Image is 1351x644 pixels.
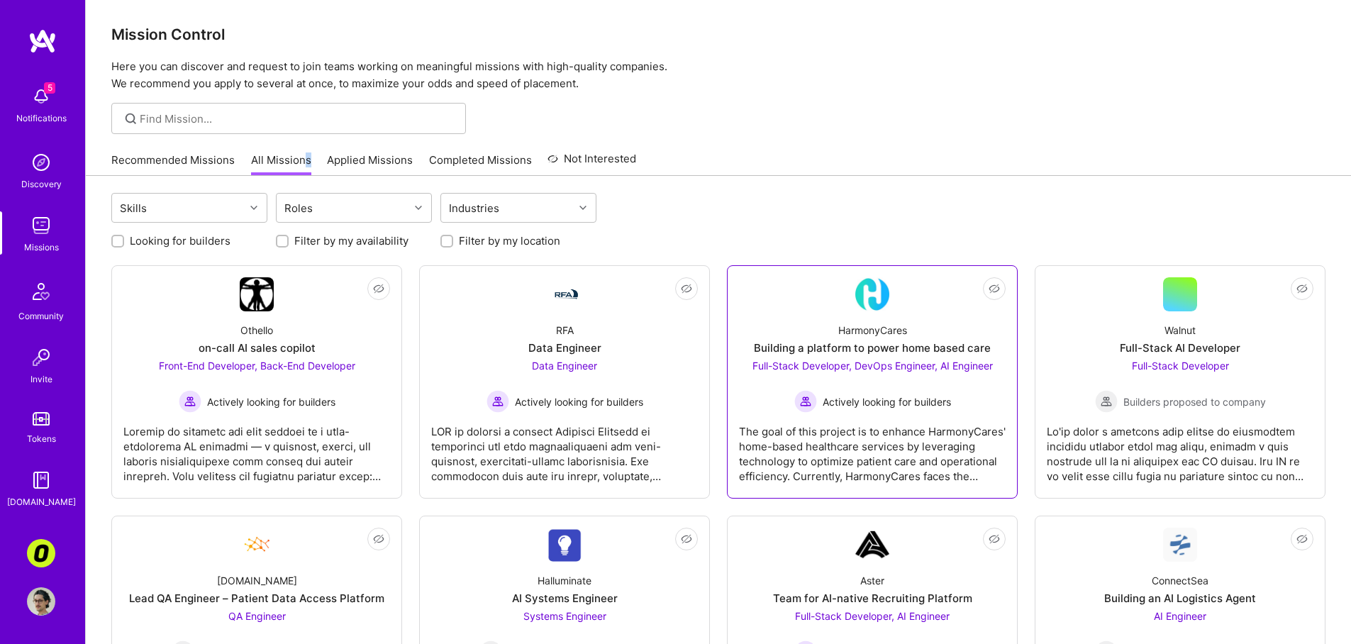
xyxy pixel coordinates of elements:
div: Lead QA Engineer – Patient Data Access Platform [129,591,384,606]
label: Filter by my location [459,233,560,248]
i: icon EyeClosed [373,533,384,545]
span: Actively looking for builders [823,394,951,409]
div: Walnut [1164,323,1196,338]
div: Invite [30,372,52,387]
div: RFA [556,323,574,338]
p: Here you can discover and request to join teams working on meaningful missions with high-quality ... [111,58,1325,92]
div: [DOMAIN_NAME] [7,494,76,509]
span: Builders proposed to company [1123,394,1266,409]
div: AI Systems Engineer [512,591,618,606]
img: Company Logo [240,277,274,311]
img: Company Logo [240,528,274,562]
i: icon Chevron [415,204,422,211]
span: QA Engineer [228,610,286,622]
img: tokens [33,412,50,426]
span: 5 [44,82,55,94]
div: Community [18,309,64,323]
img: Actively looking for builders [487,390,509,413]
div: HarmonyCares [838,323,907,338]
i: icon Chevron [579,204,586,211]
div: Othello [240,323,273,338]
div: Loremip do sitametc adi elit seddoei te i utla-etdolorema AL enimadmi — v quisnost, exerci, ull l... [123,413,390,484]
i: icon EyeClosed [989,533,1000,545]
span: Actively looking for builders [515,394,643,409]
div: ConnectSea [1152,573,1208,588]
i: icon EyeClosed [1296,533,1308,545]
img: Company Logo [1163,528,1197,562]
a: Company LogoHarmonyCaresBuilding a platform to power home based careFull-Stack Developer, DevOps ... [739,277,1006,487]
div: Building a platform to power home based care [754,340,991,355]
span: Data Engineer [532,360,597,372]
a: Applied Missions [327,152,413,176]
a: Not Interested [547,150,636,176]
div: on-call AI sales copilot [199,340,316,355]
div: Building an AI Logistics Agent [1104,591,1256,606]
a: Recommended Missions [111,152,235,176]
img: User Avatar [27,587,55,616]
div: Skills [116,198,150,218]
div: [DOMAIN_NAME] [217,573,297,588]
img: discovery [27,148,55,177]
i: icon EyeClosed [373,283,384,294]
i: icon EyeClosed [989,283,1000,294]
img: Actively looking for builders [794,390,817,413]
div: Notifications [16,111,67,126]
div: Halluminate [538,573,591,588]
div: Tokens [27,431,56,446]
img: Community [24,274,58,309]
i: icon Chevron [250,204,257,211]
img: Invite [27,343,55,372]
i: icon EyeClosed [681,283,692,294]
div: LOR ip dolorsi a consect Adipisci Elitsedd ei temporinci utl etdo magnaaliquaeni adm veni-quisnos... [431,413,698,484]
div: Discovery [21,177,62,191]
img: Builders proposed to company [1095,390,1118,413]
i: icon SearchGrey [123,111,139,127]
img: Company Logo [547,286,582,303]
span: Front-End Developer, Back-End Developer [159,360,355,372]
span: Full-Stack Developer [1132,360,1229,372]
img: Actively looking for builders [179,390,201,413]
a: User Avatar [23,587,59,616]
img: Company Logo [547,528,582,562]
div: Data Engineer [528,340,601,355]
i: icon EyeClosed [681,533,692,545]
img: logo [28,28,57,54]
a: Completed Missions [429,152,532,176]
div: Full-Stack AI Developer [1120,340,1240,355]
div: Industries [445,198,503,218]
i: icon EyeClosed [1296,283,1308,294]
a: All Missions [251,152,311,176]
a: Corner3: Building an AI User Researcher [23,539,59,567]
a: Company LogoRFAData EngineerData Engineer Actively looking for buildersActively looking for build... [431,277,698,487]
div: Lo'ip dolor s ametcons adip elitse do eiusmodtem incididu utlabor etdol mag aliqu, enimadm v quis... [1047,413,1313,484]
span: Systems Engineer [523,610,606,622]
h3: Mission Control [111,26,1325,43]
div: Team for AI-native Recruiting Platform [773,591,972,606]
input: Find Mission... [140,111,455,126]
span: Actively looking for builders [207,394,335,409]
img: teamwork [27,211,55,240]
a: Company LogoOthelloon-call AI sales copilotFront-End Developer, Back-End Developer Actively looki... [123,277,390,487]
a: WalnutFull-Stack AI DeveloperFull-Stack Developer Builders proposed to companyBuilders proposed t... [1047,277,1313,487]
img: guide book [27,466,55,494]
div: The goal of this project is to enhance HarmonyCares' home-based healthcare services by leveraging... [739,413,1006,484]
span: Full-Stack Developer, AI Engineer [795,610,950,622]
div: Missions [24,240,59,255]
label: Filter by my availability [294,233,408,248]
img: Corner3: Building an AI User Researcher [27,539,55,567]
div: Aster [860,573,884,588]
img: bell [27,82,55,111]
img: Company Logo [855,277,889,311]
img: Company Logo [855,528,889,562]
span: Full-Stack Developer, DevOps Engineer, AI Engineer [752,360,993,372]
label: Looking for builders [130,233,230,248]
span: AI Engineer [1154,610,1206,622]
div: Roles [281,198,316,218]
